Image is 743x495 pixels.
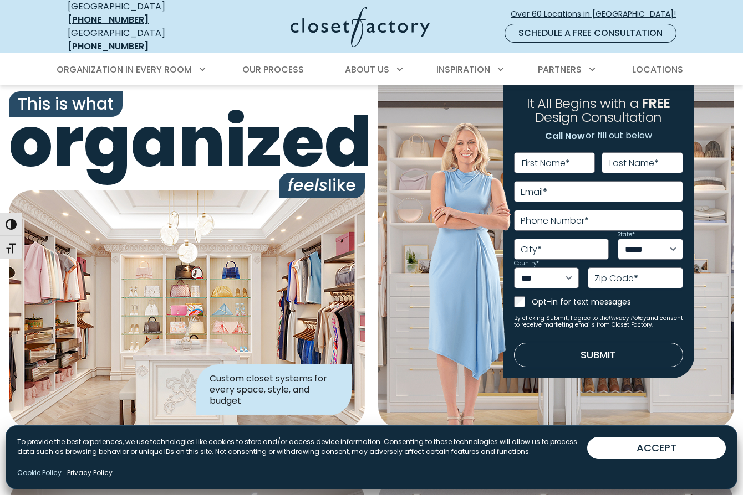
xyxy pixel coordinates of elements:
span: organized [9,108,365,177]
label: Last Name [609,159,659,168]
label: First Name [522,159,570,168]
span: Locations [632,63,683,76]
p: or fill out below [544,129,652,143]
a: Schedule a Free Consultation [505,24,676,43]
label: Opt-in for text messages [532,296,683,307]
span: Design Consultation [535,109,661,127]
label: State [618,232,635,238]
a: [PHONE_NUMBER] [68,13,149,26]
span: Our Process [242,63,304,76]
a: Over 60 Locations in [GEOGRAPHIC_DATA]! [510,4,685,24]
a: Call Now [544,129,586,143]
span: FREE [642,94,670,112]
a: Cookie Policy [17,468,62,478]
a: Privacy Policy [67,468,113,478]
p: To provide the best experiences, we use technologies like cookies to store and/or access device i... [17,437,587,457]
span: Organization in Every Room [57,63,192,76]
nav: Primary Menu [49,54,694,85]
label: Phone Number [521,216,589,225]
span: This is what [9,91,123,117]
span: Inspiration [436,63,490,76]
button: Submit [514,343,683,367]
span: About Us [345,63,389,76]
span: Partners [538,63,582,76]
span: like [279,173,365,198]
img: Closet Factory Logo [291,7,430,47]
span: It All Begins with a [527,94,638,112]
span: Over 60 Locations in [GEOGRAPHIC_DATA]! [511,8,685,20]
label: Email [521,188,547,197]
button: ACCEPT [587,437,726,459]
a: Privacy Policy [609,314,647,322]
div: [GEOGRAPHIC_DATA] [68,27,203,53]
div: Custom closet systems for every space, style, and budget [196,364,352,415]
img: Closet Factory designed closet [9,190,365,429]
label: Zip Code [594,274,638,283]
label: City [521,245,542,254]
i: feels [288,173,328,197]
small: By clicking Submit, I agree to the and consent to receive marketing emails from Closet Factory. [514,315,683,328]
a: [PHONE_NUMBER] [68,40,149,53]
label: Country [514,261,539,266]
